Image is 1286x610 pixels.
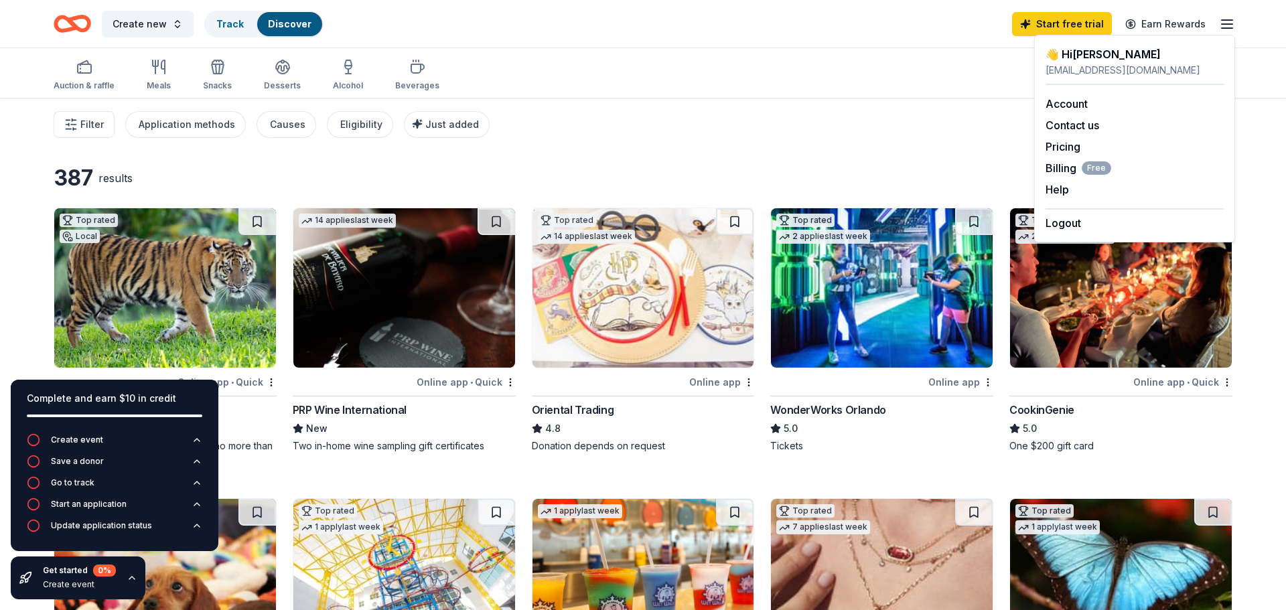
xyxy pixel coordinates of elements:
div: Desserts [264,80,301,91]
a: Pricing [1046,140,1080,153]
div: Online app Quick [1133,374,1232,390]
div: One $200 gift card [1009,439,1232,453]
div: Two in-home wine sampling gift certificates [293,439,516,453]
div: Oriental Trading [532,402,614,418]
div: 0 % [93,564,116,577]
div: Snacks [203,80,232,91]
div: Eligibility [340,117,382,133]
button: Save a donor [27,455,202,476]
button: Eligibility [327,111,393,138]
button: Just added [404,111,490,138]
div: results [98,170,133,186]
div: Top rated [538,214,596,227]
button: BillingFree [1046,160,1111,176]
a: Image for PRP Wine International14 applieslast weekOnline app•QuickPRP Wine InternationalNewTwo i... [293,208,516,453]
div: 14 applies last week [299,214,396,228]
button: Go to track [27,476,202,498]
button: Beverages [395,54,439,98]
div: Complete and earn $10 in credit [27,390,202,406]
div: Create event [51,435,103,445]
img: Image for Zoo Miami [54,208,276,368]
button: Desserts [264,54,301,98]
button: Alcohol [333,54,363,98]
span: Filter [80,117,104,133]
button: Auction & raffle [54,54,115,98]
div: Online app [928,374,993,390]
div: Alcohol [333,80,363,91]
div: Meals [147,80,171,91]
div: Beverages [395,80,439,91]
a: Account [1046,97,1088,110]
a: Image for WonderWorks OrlandoTop rated2 applieslast weekOnline appWonderWorks Orlando5.0Tickets [770,208,993,453]
div: Top rated [299,504,357,518]
div: 1 apply last week [538,504,622,518]
div: Local [60,230,100,243]
a: Image for Oriental TradingTop rated14 applieslast weekOnline appOriental Trading4.8Donation depen... [532,208,755,453]
button: Causes [257,111,316,138]
button: TrackDiscover [204,11,324,37]
div: Update application status [51,520,152,531]
div: Online app [689,374,754,390]
button: Filter [54,111,115,138]
a: Earn Rewards [1117,12,1214,36]
img: Image for CookinGenie [1010,208,1232,368]
div: Auction & raffle [54,80,115,91]
div: 1 apply last week [1015,520,1100,534]
div: 👋 Hi [PERSON_NAME] [1046,46,1224,62]
img: Image for Oriental Trading [532,208,754,368]
div: Start an application [51,499,127,510]
a: Image for CookinGenieTop rated26 applieslast weekOnline app•QuickCookinGenie5.0One $200 gift card [1009,208,1232,453]
span: • [231,377,234,388]
div: Top rated [1015,214,1074,227]
span: • [1187,377,1190,388]
div: Donation depends on request [532,439,755,453]
button: Application methods [125,111,246,138]
div: Top rated [776,504,835,518]
div: Top rated [60,214,118,227]
div: CookinGenie [1009,402,1074,418]
div: 387 [54,165,93,192]
button: Snacks [203,54,232,98]
span: • [470,377,473,388]
span: Create new [113,16,167,32]
div: 14 applies last week [538,230,635,244]
div: Application methods [139,117,235,133]
a: Home [54,8,91,40]
div: Online app Quick [417,374,516,390]
div: 26 applies last week [1015,230,1115,244]
div: Create event [43,579,116,590]
span: Free [1082,161,1111,175]
div: Top rated [1015,504,1074,518]
a: Image for Zoo MiamiTop ratedLocalOnline app•QuickZoo [GEOGRAPHIC_DATA]5.0General admission ticket... [54,208,277,466]
button: Meals [147,54,171,98]
button: Start an application [27,498,202,519]
div: Go to track [51,477,94,488]
a: Discover [268,18,311,29]
a: Start free trial [1012,12,1112,36]
img: Image for WonderWorks Orlando [771,208,993,368]
button: Create event [27,433,202,455]
span: Billing [1046,160,1111,176]
button: Contact us [1046,117,1099,133]
div: Save a donor [51,456,104,467]
span: Just added [425,119,479,130]
span: New [306,421,328,437]
a: Track [216,18,244,29]
span: 5.0 [1023,421,1037,437]
span: 4.8 [545,421,561,437]
div: Tickets [770,439,993,453]
div: WonderWorks Orlando [770,402,885,418]
div: 2 applies last week [776,230,870,244]
div: 7 applies last week [776,520,870,534]
div: PRP Wine International [293,402,407,418]
div: Top rated [776,214,835,227]
button: Logout [1046,215,1081,231]
div: Get started [43,564,116,577]
button: Create new [102,11,194,37]
button: Update application status [27,519,202,540]
button: Help [1046,181,1069,198]
img: Image for PRP Wine International [293,208,515,368]
div: [EMAIL_ADDRESS][DOMAIN_NAME] [1046,62,1224,78]
div: 1 apply last week [299,520,383,534]
span: 5.0 [784,421,798,437]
